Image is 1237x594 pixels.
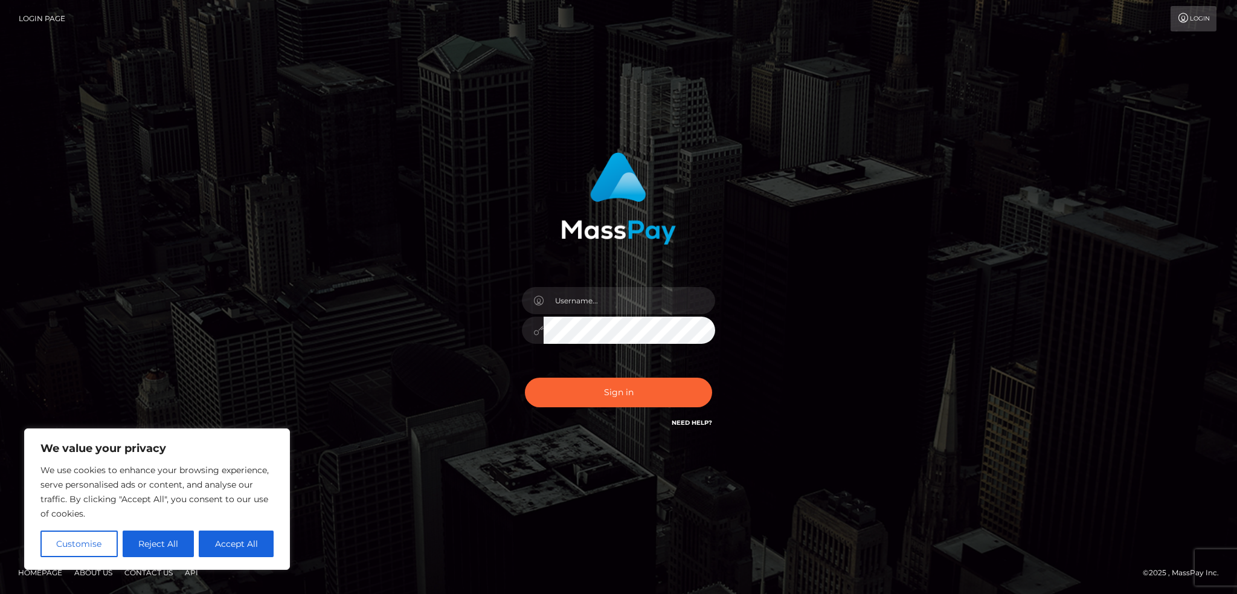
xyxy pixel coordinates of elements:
[24,428,290,570] div: We value your privacy
[123,531,194,557] button: Reject All
[120,563,178,582] a: Contact Us
[40,531,118,557] button: Customise
[561,152,676,245] img: MassPay Login
[19,6,65,31] a: Login Page
[525,378,712,407] button: Sign in
[13,563,67,582] a: Homepage
[1143,566,1228,579] div: © 2025 , MassPay Inc.
[199,531,274,557] button: Accept All
[672,419,712,427] a: Need Help?
[40,463,274,521] p: We use cookies to enhance your browsing experience, serve personalised ads or content, and analys...
[544,287,715,314] input: Username...
[180,563,203,582] a: API
[1171,6,1216,31] a: Login
[69,563,117,582] a: About Us
[40,441,274,456] p: We value your privacy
